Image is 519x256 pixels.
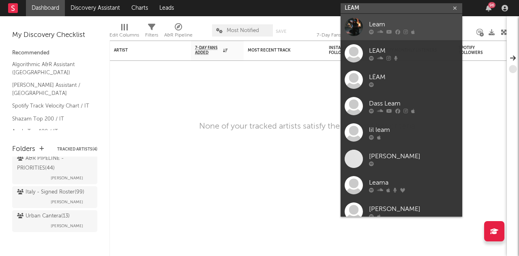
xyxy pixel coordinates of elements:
[145,20,158,44] div: Filters
[341,198,462,225] a: [PERSON_NAME]
[459,45,487,55] div: Spotify Followers
[51,173,83,183] span: [PERSON_NAME]
[317,20,377,44] div: 7-Day Fans Added (7-Day Fans Added)
[12,144,35,154] div: Folders
[317,30,377,40] div: 7-Day Fans Added (7-Day Fans Added)
[341,146,462,172] a: [PERSON_NAME]
[341,93,462,119] a: Dass Leam
[12,153,97,184] a: A&R PIPELINE - PRIORITIES(44)[PERSON_NAME]
[369,72,458,82] div: LËAM
[369,151,458,161] div: [PERSON_NAME]
[248,48,309,53] div: Most Recent Track
[227,28,259,33] span: Most Notified
[341,67,462,93] a: LËAM
[12,81,89,97] a: [PERSON_NAME] Assistant / [GEOGRAPHIC_DATA]
[341,172,462,198] a: Leama
[17,211,70,221] div: Urban Cantera ( 13 )
[369,19,458,29] div: Leam
[145,30,158,40] div: Filters
[341,119,462,146] a: lil leam
[369,178,458,187] div: Leama
[341,3,462,13] input: Search for artists
[12,30,97,40] div: My Discovery Checklist
[369,99,458,108] div: Dass Leam
[17,154,90,173] div: A&R PIPELINE - PRIORITIES ( 44 )
[12,127,89,136] a: Apple Top 100 / IT
[12,114,89,123] a: Shazam Top 200 / IT
[12,48,97,58] div: Recommended
[488,2,495,8] div: 96
[369,46,458,56] div: LEAM
[341,40,462,67] a: LEAM
[51,197,83,207] span: [PERSON_NAME]
[12,101,89,110] a: Spotify Track Velocity Chart / IT
[12,210,97,232] a: Urban Cantera(13)[PERSON_NAME]
[114,48,175,53] div: Artist
[109,20,139,44] div: Edit Columns
[329,45,357,55] div: Instagram Followers
[369,204,458,214] div: [PERSON_NAME]
[164,30,193,40] div: A&R Pipeline
[199,122,417,131] div: None of your tracked artists satisfy the current filter criteria.
[57,147,97,151] button: Tracked Artists(4)
[195,45,221,55] span: 7-Day Fans Added
[51,221,83,231] span: [PERSON_NAME]
[486,5,491,11] button: 96
[12,186,97,208] a: Italy - Signed Roster(99)[PERSON_NAME]
[276,29,286,34] button: Save
[341,14,462,40] a: Leam
[12,60,89,77] a: Algorithmic A&R Assistant ([GEOGRAPHIC_DATA])
[109,30,139,40] div: Edit Columns
[17,187,84,197] div: Italy - Signed Roster ( 99 )
[369,125,458,135] div: lil leam
[164,20,193,44] div: A&R Pipeline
